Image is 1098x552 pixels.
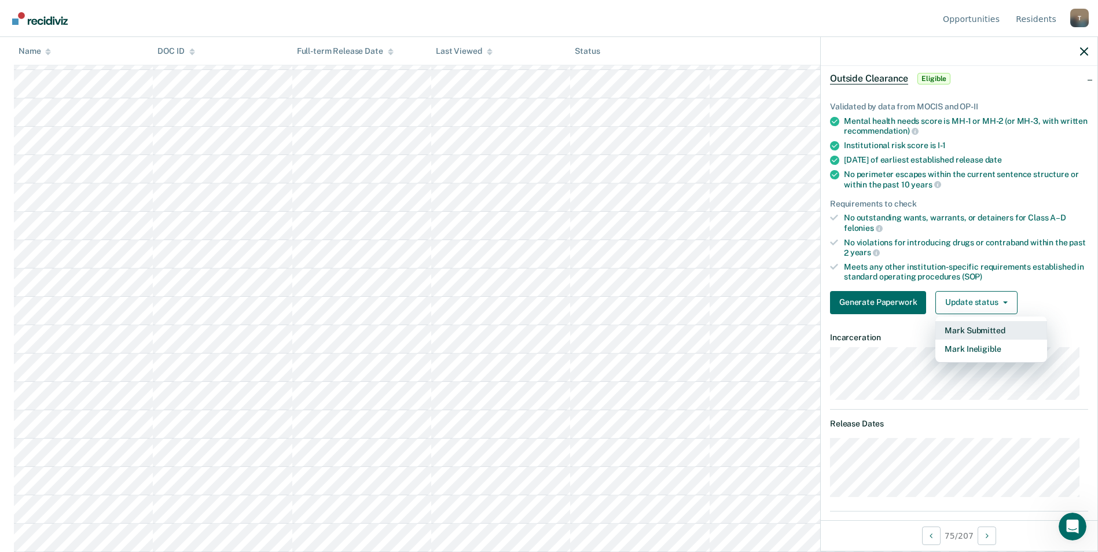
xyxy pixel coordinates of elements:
button: Mark Ineligible [935,340,1047,358]
div: Validated by data from MOCIS and OP-II [830,102,1088,112]
div: Institutional risk score is [844,141,1088,150]
span: (SOP) [962,272,982,281]
iframe: Intercom live chat [1059,513,1086,540]
p: Hi [PERSON_NAME][EMAIL_ADDRESS][PERSON_NAME][DOMAIN_NAME] 👋 [23,82,208,161]
button: Generate Paperwork [830,291,926,314]
div: [DATE] of earliest established release [844,155,1088,165]
div: Meets any other institution-specific requirements established in standard operating procedures [844,262,1088,282]
div: 75 / 207 [821,520,1097,551]
div: No outstanding wants, warrants, or detainers for Class A–D [844,213,1088,233]
button: Previous Opportunity [922,527,941,545]
button: Mark Submitted [935,321,1047,340]
div: Requirements to check [830,199,1088,209]
div: Full-term Release Date [297,46,394,56]
div: Send us a message [24,205,193,217]
img: logo [23,22,87,41]
img: Profile image for Kim [157,19,181,42]
span: Outside Clearance [830,73,908,84]
div: Last Viewed [436,46,492,56]
div: Name [19,46,51,56]
div: Send us a message [12,195,220,227]
dt: Release Dates [830,419,1088,429]
dt: Incarceration [830,333,1088,343]
div: DOC ID [157,46,194,56]
img: Profile image for Naomi [135,19,159,42]
div: No perimeter escapes within the current sentence structure or within the past 10 [844,170,1088,189]
button: Update status [935,291,1017,314]
span: felonies [844,223,883,233]
span: Home [45,390,71,398]
img: Recidiviz [12,12,68,25]
div: Mental health needs score is MH-1 or MH-2 (or MH-3, with written [844,116,1088,136]
div: Close [199,19,220,39]
span: years [850,248,880,257]
span: Eligible [917,73,950,84]
span: years [911,180,941,189]
button: Messages [116,361,232,407]
div: Dropdown Menu [935,317,1047,363]
button: Next Opportunity [978,527,996,545]
span: recommendation) [844,126,919,135]
button: Profile dropdown button [1070,9,1089,27]
p: How can we help? [23,161,208,181]
div: Status [575,46,600,56]
span: date [985,155,1002,164]
div: Outside ClearanceEligible [821,60,1097,97]
div: T [1070,9,1089,27]
img: Profile image for Rajan [113,19,137,42]
span: I-1 [938,141,946,150]
span: Messages [154,390,194,398]
div: No violations for introducing drugs or contraband within the past 2 [844,238,1088,257]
